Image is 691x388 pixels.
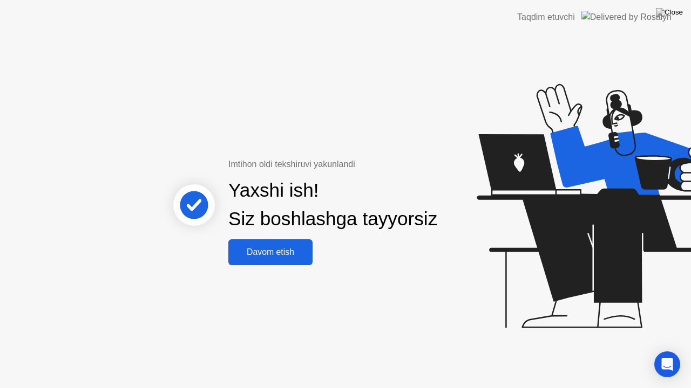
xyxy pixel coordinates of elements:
[656,8,683,17] img: Close
[517,11,575,24] div: Taqdim etuvchi
[228,239,313,265] button: Davom etish
[228,176,437,233] div: Yaxshi ish! Siz boshlashga tayyorsiz
[228,158,451,171] div: Imtihon oldi tekshiruvi yakunlandi
[654,351,680,377] div: Open Intercom Messenger
[232,247,309,257] div: Davom etish
[581,11,672,23] img: Delivered by Rosalyn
